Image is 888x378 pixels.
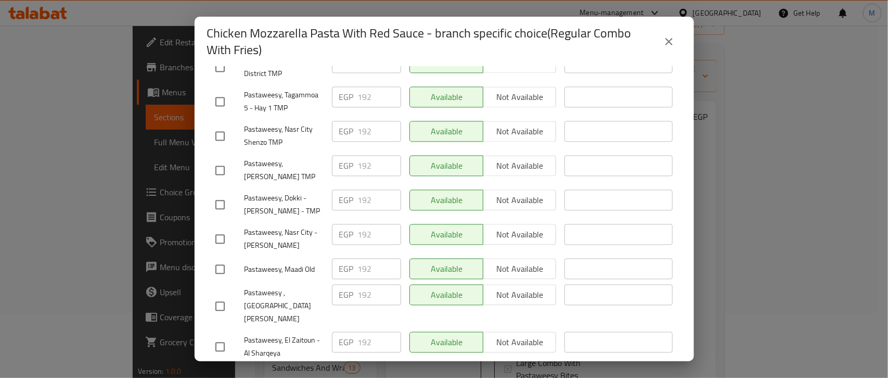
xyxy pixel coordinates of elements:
input: Please enter price [358,258,401,279]
input: Please enter price [358,155,401,176]
input: Please enter price [358,224,401,245]
span: Pastaweesy, Maadi Old [244,263,324,276]
input: Please enter price [358,190,401,210]
input: Please enter price [358,86,401,107]
p: EGP [339,91,354,103]
h2: Chicken Mozzarella Pasta With Red Sauce - branch specific choice(Regular Combo With Fries) [207,25,657,58]
p: EGP [339,194,354,206]
span: Pastaweesy ,[GEOGRAPHIC_DATA][PERSON_NAME] [244,286,324,325]
p: EGP [339,125,354,137]
input: Please enter price [358,332,401,352]
p: EGP [339,56,354,69]
span: Pastaweesy, [DATE] - 1st District TMP [244,54,324,80]
p: EGP [339,288,354,301]
p: EGP [339,228,354,241]
button: close [657,29,681,54]
span: Pastaweesy, Nasr City Shenzo TMP [244,123,324,149]
p: EGP [339,262,354,275]
span: Pastaweesy, Nasr City - [PERSON_NAME] [244,226,324,252]
p: EGP [339,159,354,172]
span: Pastaweesy, Tagammoa 5 - Hay 1 TMP [244,89,324,115]
p: EGP [339,336,354,348]
span: Pastaweesy, Dokki - [PERSON_NAME] - TMP [244,192,324,218]
input: Please enter price [358,121,401,142]
span: Pastaweesy, [PERSON_NAME] TMP [244,157,324,183]
span: Pastaweesy, El Zaitoun - Al Sharqeya [244,334,324,360]
input: Please enter price [358,284,401,305]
